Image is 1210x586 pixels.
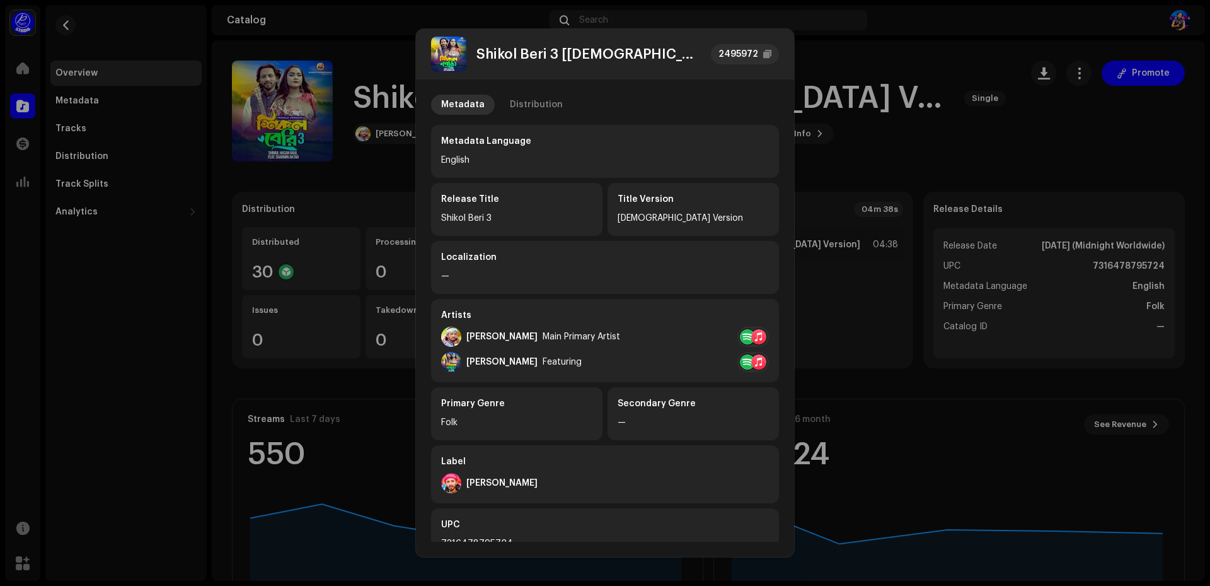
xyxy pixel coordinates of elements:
[543,357,582,367] div: Featuring
[441,269,769,284] div: —
[618,415,769,430] div: —
[543,332,620,342] div: Main Primary Artist
[441,473,461,493] img: e0e481fc-de6d-4ec7-9c92-e3470d9ae1bd
[476,47,701,62] div: Shikol Beri 3 [[DEMOGRAPHIC_DATA] Version]
[618,211,769,226] div: [DEMOGRAPHIC_DATA] Version
[441,251,769,264] div: Localization
[441,327,461,347] img: 1f85ed09-c23e-4f4a-8251-9e6cfc9123b9
[718,47,758,62] div: 2495972
[510,95,563,115] div: Distribution
[618,193,769,206] div: Title Version
[466,478,538,488] div: [PERSON_NAME]
[441,455,769,468] div: Label
[431,37,466,72] img: d87db89b-04a4-4ad6-9cb0-75a386587590
[441,415,592,430] div: Folk
[441,519,769,531] div: UPC
[618,397,769,410] div: Secondary Genre
[441,211,592,226] div: Shikol Beri 3
[441,193,592,206] div: Release Title
[441,153,769,168] div: English
[441,135,769,148] div: Metadata Language
[441,352,461,372] img: 5d234963-d6ad-4935-b636-5cbe7399cff1
[441,536,769,551] div: 7316478795724
[466,357,538,367] div: [PERSON_NAME]
[441,397,592,410] div: Primary Genre
[441,95,485,115] div: Metadata
[466,332,538,342] div: [PERSON_NAME]
[441,309,769,322] div: Artists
